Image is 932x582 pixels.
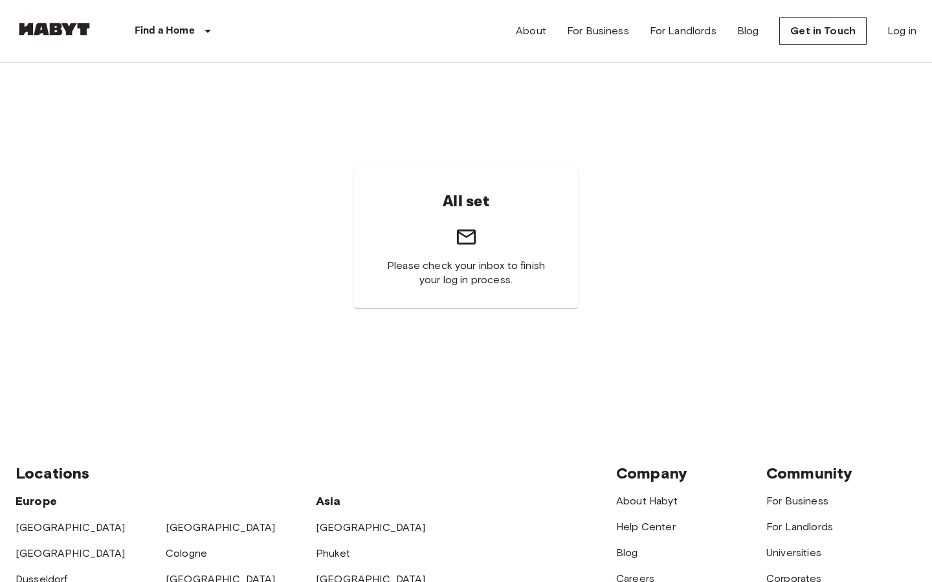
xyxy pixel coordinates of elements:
[616,495,678,507] a: About Habyt
[16,547,126,559] a: [GEOGRAPHIC_DATA]
[135,23,195,39] p: Find a Home
[766,495,828,507] a: For Business
[766,546,821,559] a: Universities
[166,521,276,533] a: [GEOGRAPHIC_DATA]
[616,464,687,482] span: Company
[16,464,89,482] span: Locations
[16,521,126,533] a: [GEOGRAPHIC_DATA]
[616,546,638,559] a: Blog
[766,464,852,482] span: Community
[166,547,207,559] a: Cologne
[516,23,546,39] a: About
[443,188,489,215] h6: All set
[316,547,350,559] a: Phuket
[567,23,629,39] a: For Business
[316,494,341,508] span: Asia
[316,521,426,533] a: [GEOGRAPHIC_DATA]
[737,23,759,39] a: Blog
[16,23,93,36] img: Habyt
[385,259,547,287] span: Please check your inbox to finish your log in process.
[616,521,676,533] a: Help Center
[766,521,833,533] a: For Landlords
[16,494,57,508] span: Europe
[887,23,916,39] a: Log in
[650,23,716,39] a: For Landlords
[779,17,867,45] a: Get in Touch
